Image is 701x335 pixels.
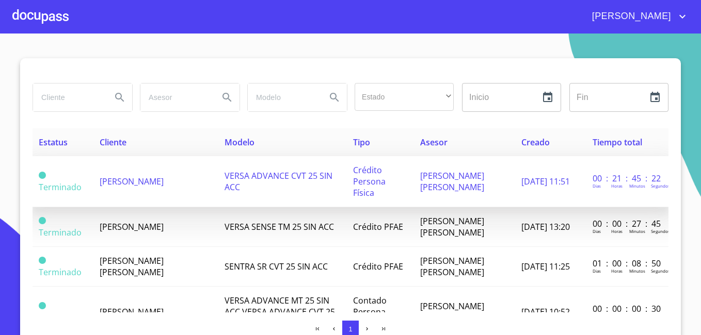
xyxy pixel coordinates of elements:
[629,268,645,274] p: Minutos
[521,137,550,148] span: Creado
[355,83,454,111] div: ​
[215,85,240,110] button: Search
[248,83,318,111] input: search
[593,228,601,234] p: Dias
[140,83,211,111] input: search
[39,227,82,238] span: Terminado
[225,221,334,232] span: VERSA SENSE TM 25 SIN ACC
[521,306,570,317] span: [DATE] 10:52
[353,164,386,198] span: Crédito Persona Física
[100,221,164,232] span: [PERSON_NAME]
[225,170,332,193] span: VERSA ADVANCE CVT 25 SIN ACC
[593,173,662,184] p: 00 : 21 : 45 : 22
[225,261,328,272] span: SENTRA SR CVT 25 SIN ACC
[353,295,387,329] span: Contado Persona Física
[420,215,484,238] span: [PERSON_NAME] [PERSON_NAME]
[629,183,645,189] p: Minutos
[353,221,403,232] span: Crédito PFAE
[39,266,82,278] span: Terminado
[39,257,46,264] span: Terminado
[348,325,352,333] span: 1
[593,303,662,314] p: 00 : 00 : 00 : 30
[39,172,46,179] span: Terminado
[107,85,132,110] button: Search
[611,268,623,274] p: Horas
[100,255,164,278] span: [PERSON_NAME] [PERSON_NAME]
[39,302,46,309] span: Terminado
[225,137,254,148] span: Modelo
[39,217,46,224] span: Terminado
[593,218,662,229] p: 00 : 00 : 27 : 45
[611,228,623,234] p: Horas
[33,83,103,111] input: search
[651,228,670,234] p: Segundos
[39,137,68,148] span: Estatus
[420,137,448,148] span: Asesor
[593,137,642,148] span: Tiempo total
[420,300,484,323] span: [PERSON_NAME] [PERSON_NAME]
[353,261,403,272] span: Crédito PFAE
[420,255,484,278] span: [PERSON_NAME] [PERSON_NAME]
[420,170,484,193] span: [PERSON_NAME] [PERSON_NAME]
[611,183,623,189] p: Horas
[521,176,570,187] span: [DATE] 11:51
[593,258,662,269] p: 01 : 00 : 08 : 50
[584,8,676,25] span: [PERSON_NAME]
[651,183,670,189] p: Segundos
[584,8,689,25] button: account of current user
[100,176,164,187] span: [PERSON_NAME]
[100,306,164,317] span: [PERSON_NAME]
[651,268,670,274] p: Segundos
[593,183,601,189] p: Dias
[353,137,370,148] span: Tipo
[39,312,82,323] span: Terminado
[39,181,82,193] span: Terminado
[629,228,645,234] p: Minutos
[100,137,126,148] span: Cliente
[322,85,347,110] button: Search
[521,261,570,272] span: [DATE] 11:25
[521,221,570,232] span: [DATE] 13:20
[593,268,601,274] p: Dias
[225,295,335,329] span: VERSA ADVANCE MT 25 SIN ACC VERSA ADVANCE CVT 25 SIN ACC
